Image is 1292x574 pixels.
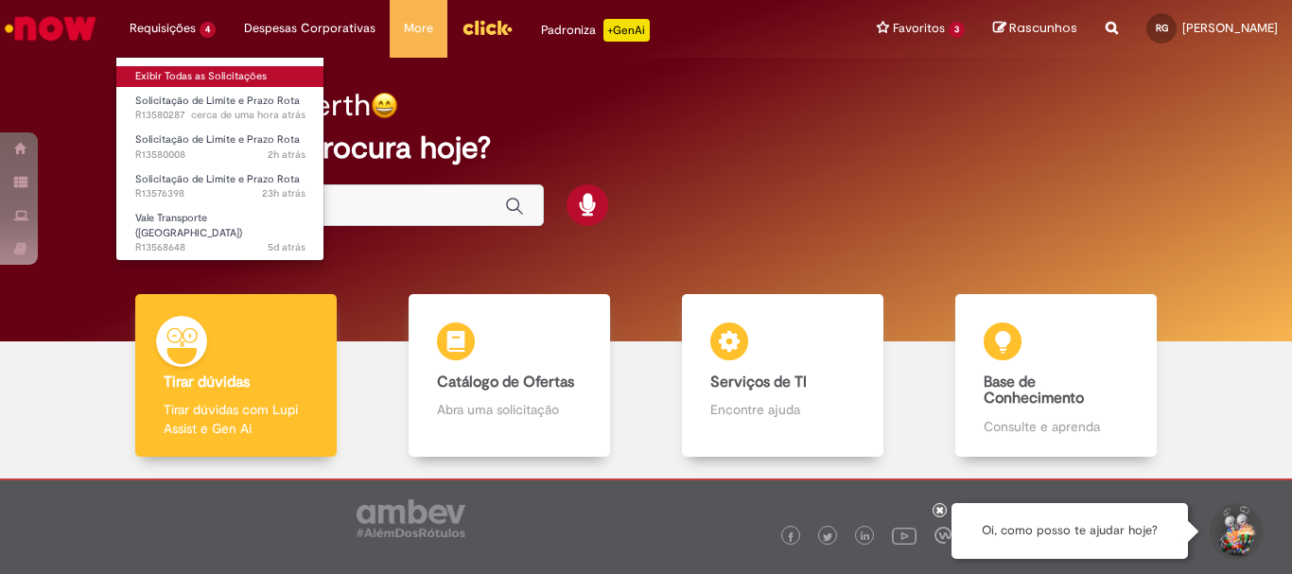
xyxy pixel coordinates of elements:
p: +GenAi [603,19,650,42]
time: 30/09/2025 09:16:05 [268,148,306,162]
img: logo_footer_workplace.png [934,527,952,544]
a: Serviços de TI Encontre ajuda [646,294,919,458]
span: 23h atrás [262,186,306,200]
img: logo_footer_facebook.png [786,532,795,542]
p: Tirar dúvidas com Lupi Assist e Gen Ai [164,400,307,438]
span: Requisições [130,19,196,38]
span: R13580008 [135,148,306,163]
span: 5d atrás [268,240,306,254]
span: R13576398 [135,186,306,201]
time: 30/09/2025 10:02:21 [191,108,306,122]
span: 2h atrás [268,148,306,162]
span: R13580287 [135,108,306,123]
img: logo_footer_linkedin.png [861,531,870,543]
span: R13568648 [135,240,306,255]
img: ServiceNow [2,9,99,47]
a: Aberto R13576398 : Solicitação de Limite e Prazo Rota [116,169,324,204]
b: Catálogo de Ofertas [437,373,574,391]
span: Solicitação de Limite e Prazo Rota [135,172,300,186]
div: Padroniza [541,19,650,42]
span: Favoritos [893,19,945,38]
p: Consulte e aprenda [984,417,1127,436]
a: Rascunhos [993,20,1077,38]
span: cerca de uma hora atrás [191,108,306,122]
time: 25/09/2025 19:57:16 [268,240,306,254]
h2: O que você procura hoje? [134,131,1158,165]
span: Solicitação de Limite e Prazo Rota [135,132,300,147]
span: RG [1156,22,1168,34]
img: click_logo_yellow_360x200.png [462,13,513,42]
img: logo_footer_ambev_rotulo_gray.png [357,499,465,537]
b: Base de Conhecimento [984,373,1084,409]
b: Serviços de TI [710,373,807,391]
div: Oi, como posso te ajudar hoje? [952,503,1188,559]
p: Abra uma solicitação [437,400,581,419]
span: Vale Transporte ([GEOGRAPHIC_DATA]) [135,211,242,240]
time: 29/09/2025 11:58:48 [262,186,306,200]
span: Despesas Corporativas [244,19,375,38]
p: Encontre ajuda [710,400,854,419]
a: Catálogo de Ofertas Abra uma solicitação [373,294,646,458]
ul: Requisições [115,57,324,261]
a: Exibir Todas as Solicitações [116,66,324,87]
a: Base de Conhecimento Consulte e aprenda [919,294,1193,458]
img: logo_footer_twitter.png [823,532,832,542]
span: 3 [949,22,965,38]
a: Aberto R13568648 : Vale Transporte (VT) [116,208,324,249]
a: Tirar dúvidas Tirar dúvidas com Lupi Assist e Gen Ai [99,294,373,458]
button: Iniciar Conversa de Suporte [1207,503,1264,560]
span: Solicitação de Limite e Prazo Rota [135,94,300,108]
span: More [404,19,433,38]
span: Rascunhos [1009,19,1077,37]
b: Tirar dúvidas [164,373,250,391]
a: Aberto R13580008 : Solicitação de Limite e Prazo Rota [116,130,324,165]
a: Aberto R13580287 : Solicitação de Limite e Prazo Rota [116,91,324,126]
img: happy-face.png [371,92,398,119]
span: 4 [200,22,216,38]
span: [PERSON_NAME] [1182,20,1278,36]
img: logo_footer_youtube.png [892,523,917,548]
